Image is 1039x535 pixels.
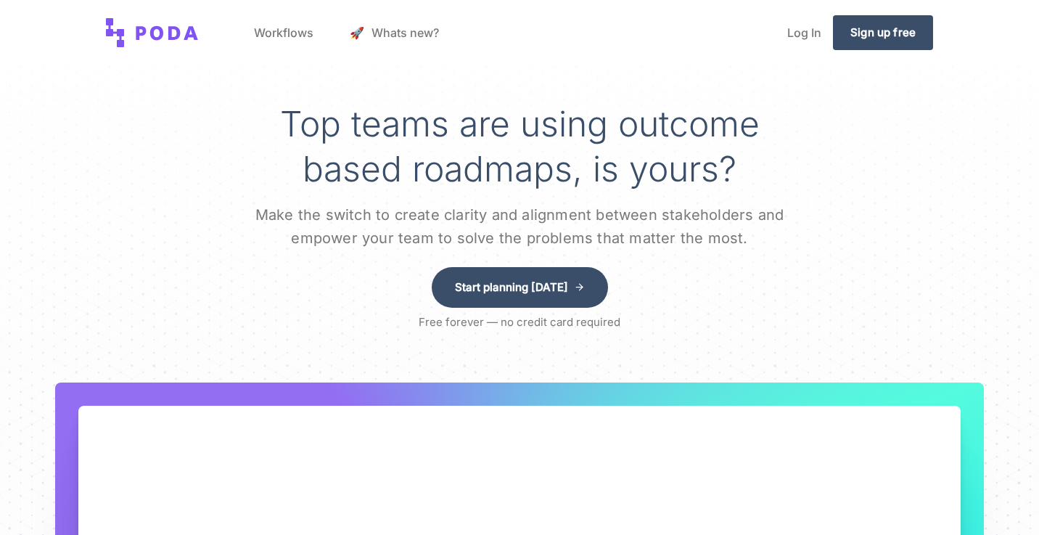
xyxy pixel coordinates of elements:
span: Top teams are using outcome based roadmaps, is yours? [280,102,760,190]
a: Start planning [DATE] [432,267,608,308]
p: Free forever — no credit card required [419,314,620,331]
a: Log In [776,5,833,60]
p: Make the switch to create clarity and alignment between stakeholders and empower your team to sol... [229,203,810,250]
a: launch Whats new? [338,5,451,60]
span: launch [350,21,369,44]
img: Poda: Opportunity solution trees [106,18,199,47]
a: Workflows [242,5,325,60]
a: Sign up free [833,15,933,50]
